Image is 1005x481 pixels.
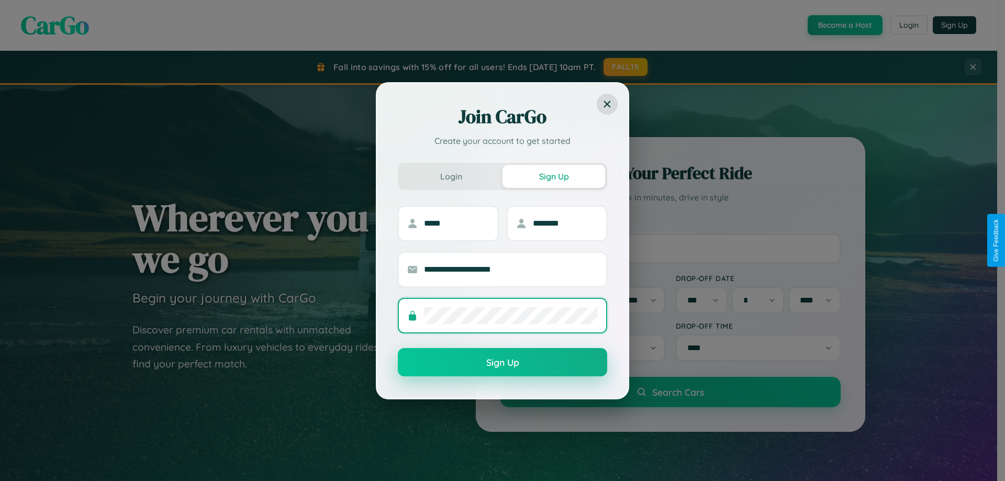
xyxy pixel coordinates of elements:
button: Sign Up [502,165,605,188]
button: Login [400,165,502,188]
button: Sign Up [398,348,607,376]
p: Create your account to get started [398,135,607,147]
h2: Join CarGo [398,104,607,129]
div: Give Feedback [992,219,1000,262]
